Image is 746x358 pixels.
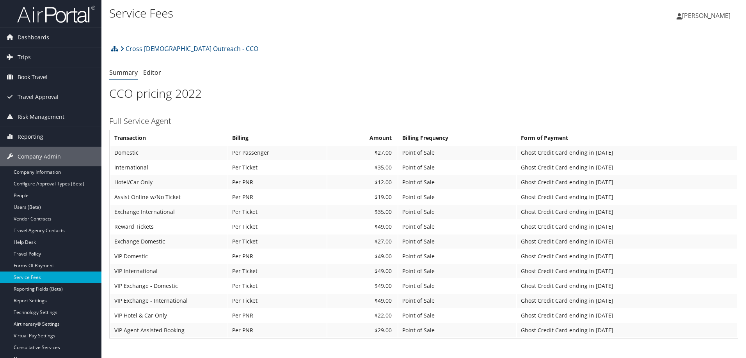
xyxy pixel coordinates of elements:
[398,235,517,249] td: Point of Sale
[327,131,398,145] th: Amount
[228,323,327,337] td: Per PNR
[18,28,49,47] span: Dashboards
[398,175,517,189] td: Point of Sale
[110,205,227,219] td: Exchange International
[228,205,327,219] td: Per Ticket
[327,160,398,175] td: $35.00
[228,235,327,249] td: Per Ticket
[517,205,737,219] td: Ghost Credit Card ending in [DATE]
[18,147,61,166] span: Company Admin
[398,294,517,308] td: Point of Sale
[517,249,737,263] td: Ghost Credit Card ending in [DATE]
[517,160,737,175] td: Ghost Credit Card ending in [DATE]
[110,323,227,337] td: VIP Agent Assisted Booking
[110,264,227,278] td: VIP International
[398,249,517,263] td: Point of Sale
[398,279,517,293] td: Point of Sale
[228,160,327,175] td: Per Ticket
[327,235,398,249] td: $27.00
[18,127,43,146] span: Reporting
[110,160,227,175] td: International
[517,294,737,308] td: Ghost Credit Card ending in [DATE]
[398,264,517,278] td: Point of Sale
[517,323,737,337] td: Ghost Credit Card ending in [DATE]
[398,146,517,160] td: Point of Sale
[517,220,737,234] td: Ghost Credit Card ending in [DATE]
[517,190,737,204] td: Ghost Credit Card ending in [DATE]
[398,220,517,234] td: Point of Sale
[120,41,258,56] a: Cross [DEMOGRAPHIC_DATA] Outreach - CCO
[327,323,398,337] td: $29.00
[18,87,59,107] span: Travel Approval
[327,294,398,308] td: $49.00
[327,220,398,234] td: $49.00
[110,235,227,249] td: Exchange Domestic
[228,131,327,145] th: Billing
[327,249,398,263] td: $49.00
[398,190,517,204] td: Point of Sale
[228,146,327,160] td: Per Passenger
[327,205,398,219] td: $35.00
[110,294,227,308] td: VIP Exchange - International
[228,220,327,234] td: Per Ticket
[228,294,327,308] td: Per Ticket
[110,220,227,234] td: Reward Tickets
[110,131,227,145] th: Transaction
[327,264,398,278] td: $49.00
[677,4,738,27] a: [PERSON_NAME]
[228,309,327,323] td: Per PNR
[398,160,517,175] td: Point of Sale
[110,249,227,263] td: VIP Domestic
[143,68,161,77] a: Editor
[17,5,95,23] img: airportal-logo.png
[228,190,327,204] td: Per PNR
[109,85,738,102] h1: CCO pricing 2022
[398,323,517,337] td: Point of Sale
[517,235,737,249] td: Ghost Credit Card ending in [DATE]
[110,309,227,323] td: VIP Hotel & Car Only
[109,5,529,21] h1: Service Fees
[398,205,517,219] td: Point of Sale
[517,309,737,323] td: Ghost Credit Card ending in [DATE]
[327,309,398,323] td: $22.00
[517,279,737,293] td: Ghost Credit Card ending in [DATE]
[517,146,737,160] td: Ghost Credit Card ending in [DATE]
[109,68,138,77] a: Summary
[517,175,737,189] td: Ghost Credit Card ending in [DATE]
[398,309,517,323] td: Point of Sale
[682,11,730,20] span: [PERSON_NAME]
[327,175,398,189] td: $12.00
[398,131,517,145] th: Billing Frequency
[110,190,227,204] td: Assist Online w/No Ticket
[517,131,737,145] th: Form of Payment
[110,146,227,160] td: Domestic
[110,279,227,293] td: VIP Exchange - Domestic
[327,146,398,160] td: $27.00
[327,190,398,204] td: $19.00
[110,175,227,189] td: Hotel/Car Only
[18,48,31,67] span: Trips
[517,264,737,278] td: Ghost Credit Card ending in [DATE]
[18,107,64,127] span: Risk Management
[18,67,48,87] span: Book Travel
[228,279,327,293] td: Per Ticket
[228,264,327,278] td: Per Ticket
[327,279,398,293] td: $49.00
[109,116,738,127] h3: Full Service Agent
[228,249,327,263] td: Per PNR
[228,175,327,189] td: Per PNR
